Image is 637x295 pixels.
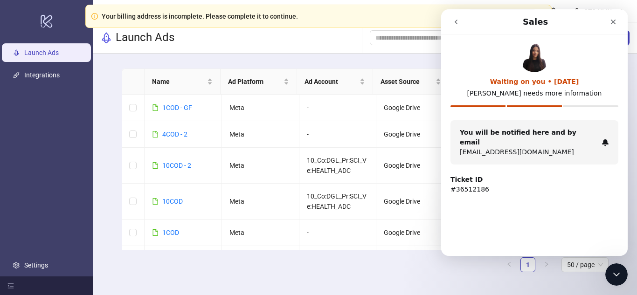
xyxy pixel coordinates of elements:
span: right [544,261,549,267]
li: Next Page [539,257,554,272]
div: CTG XMX [580,6,616,16]
td: Meta [222,246,299,273]
th: Name [145,69,221,95]
span: left [506,261,512,267]
span: Asset Source [381,76,434,87]
td: Google Drive [376,148,454,184]
td: Meta [222,121,299,148]
div: Page Size [561,257,609,272]
span: exclamation-circle [91,13,98,20]
span: file [152,131,159,137]
a: Settings [24,261,48,269]
span: user [574,8,580,14]
a: Launch Ads [24,49,59,56]
span: 50 / page [567,258,603,272]
td: Meta [222,184,299,220]
td: 10_Co:DGL_Pr:SCI_Ve:HEALTH_ADC [299,184,377,220]
td: Google Drive [376,121,454,148]
span: Ad Platform [228,76,281,87]
th: Asset Source [373,69,449,95]
span: Ad Account [305,76,358,87]
td: Meta [222,148,299,184]
span: file [152,229,159,236]
span: file [152,104,159,111]
span: file [152,162,159,169]
td: - [299,220,377,246]
span: menu-fold [7,282,14,289]
div: Your billing address is incomplete. Please complete it to continue. [102,11,298,21]
span: bell [550,7,557,14]
td: - [299,95,377,121]
span: rocket [101,32,112,43]
th: Ad Account [297,69,373,95]
td: Meta [222,95,299,121]
td: Google Drive [376,95,454,121]
button: Open Billing Portal [468,9,536,24]
td: - [299,246,377,273]
iframe: Intercom live chat [605,263,628,286]
a: 4COD - 2 [162,130,187,138]
th: Ad Platform [221,69,297,95]
a: 1 [521,258,535,272]
td: Google Drive [376,184,454,220]
td: - [299,121,377,148]
a: 10COD - 2 [162,162,191,169]
button: right [539,257,554,272]
a: 1COD - GF [162,104,192,111]
td: Meta [222,220,299,246]
a: Integrations [24,71,60,79]
iframe: Intercom live chat [441,9,628,256]
td: 10_Co:DGL_Pr:SCI_Ve:HEALTH_ADC [299,148,377,184]
a: 10COD [162,198,183,205]
li: Previous Page [502,257,517,272]
span: file [152,198,159,205]
span: Name [152,76,205,87]
li: 1 [520,257,535,272]
span: down [616,8,622,14]
button: left [502,257,517,272]
a: 1COD [162,229,179,236]
td: Google Drive [376,246,454,273]
h3: Launch Ads [116,30,174,45]
td: Google Drive [376,220,454,246]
